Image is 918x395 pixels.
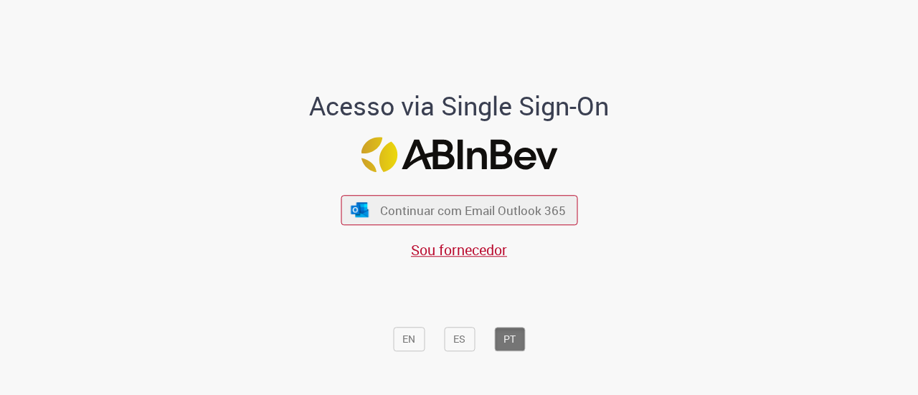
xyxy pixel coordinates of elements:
img: ícone Azure/Microsoft 360 [350,202,370,217]
span: Continuar com Email Outlook 365 [380,202,566,219]
button: PT [494,327,525,351]
button: ícone Azure/Microsoft 360 Continuar com Email Outlook 365 [341,196,577,225]
button: EN [393,327,425,351]
img: Logo ABInBev [361,137,557,172]
a: Sou fornecedor [411,240,507,260]
h1: Acesso via Single Sign-On [260,92,658,120]
button: ES [444,327,475,351]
